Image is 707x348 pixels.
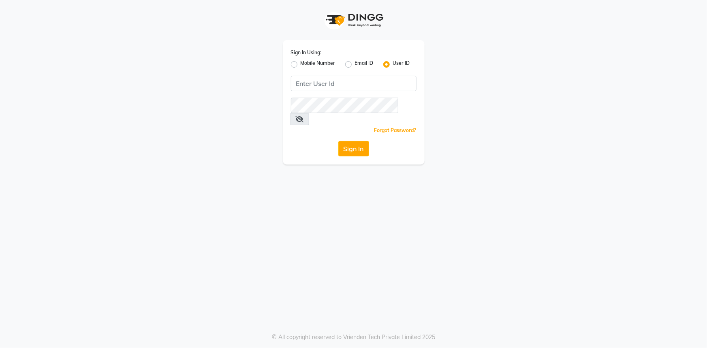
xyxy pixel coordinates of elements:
label: Email ID [355,60,374,69]
img: logo1.svg [321,8,386,32]
button: Sign In [338,141,369,156]
input: Username [291,76,417,91]
label: Sign In Using: [291,49,322,56]
label: Mobile Number [301,60,335,69]
input: Username [291,98,398,113]
a: Forgot Password? [374,127,417,133]
label: User ID [393,60,410,69]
